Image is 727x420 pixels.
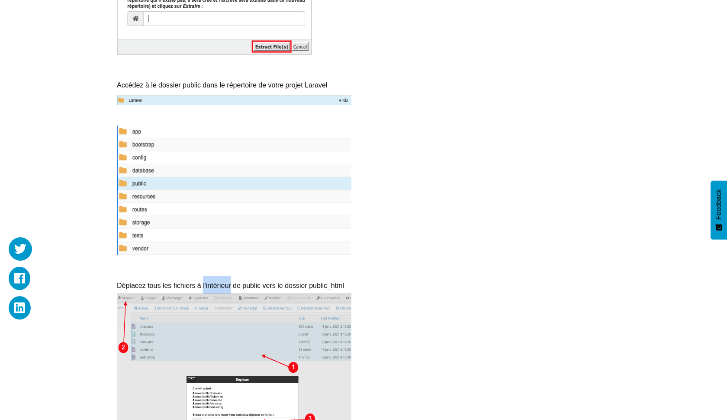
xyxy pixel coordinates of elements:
[117,95,351,106] img: JufT0NZt_kPHpwo_5dFcAzTQfiM2lsVcNN9P1FikYTZ9ROtt7FmuIVtvCgcqGACMUKZYlScLcCK5cuf3h1_gDhmuy7dYFHRvd...
[711,181,727,239] button: Feedback - Afficher l’enquête
[715,189,723,220] span: Feedback
[117,282,344,289] span: Déplacez tous les fichiers à l'intérieur de public vers le dossier public_html
[117,126,351,255] img: LAQLwbNU4NavVBXHyegikxe4US0ixhshIdG4Wg3q_It3dCRskPBJy16O8DY1Ai0GdrYK6b1p1piEbuiLki_TwMfFUd2_uDwiG...
[117,81,328,89] span: Accédez à le dossier public dans le répertoire de votre projet Laravel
